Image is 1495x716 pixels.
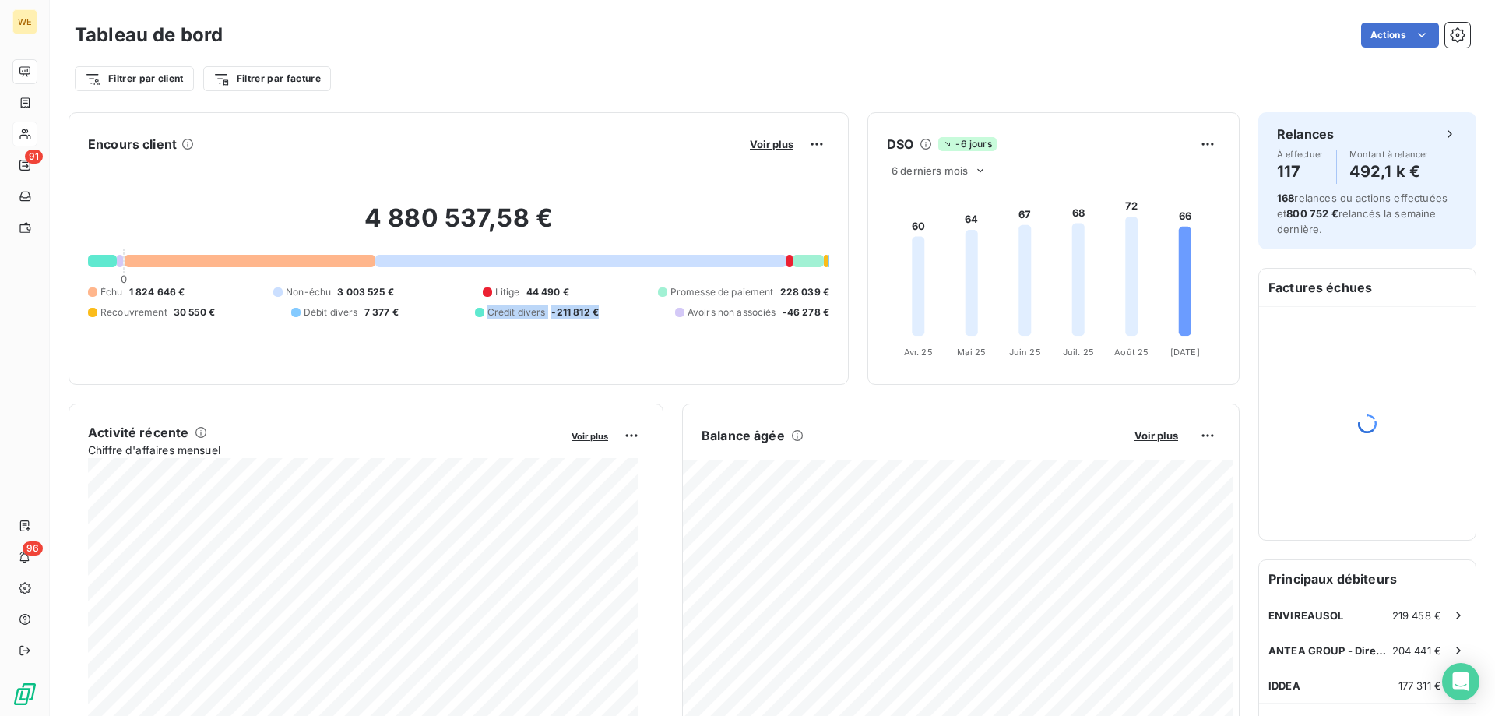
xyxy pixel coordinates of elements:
[286,285,331,299] span: Non-échu
[12,9,37,34] div: WE
[1361,23,1439,48] button: Actions
[1277,150,1324,159] span: À effectuer
[1442,663,1479,700] div: Open Intercom Messenger
[745,137,798,151] button: Voir plus
[487,305,546,319] span: Crédit divers
[1268,609,1344,622] span: ENVIREAUSOL
[938,137,996,151] span: -6 jours
[100,285,123,299] span: Échu
[567,429,613,443] button: Voir plus
[1268,679,1300,692] span: IDDEA
[121,273,127,285] span: 0
[780,285,829,299] span: 228 039 €
[1114,347,1149,358] tspan: Août 25
[750,138,793,150] span: Voir plus
[1134,429,1178,442] span: Voir plus
[1170,347,1200,358] tspan: [DATE]
[75,21,223,49] h3: Tableau de bord
[957,347,986,358] tspan: Mai 25
[75,66,194,91] button: Filtrer par client
[12,682,37,707] img: Logo LeanPay
[670,285,774,299] span: Promesse de paiement
[887,135,913,153] h6: DSO
[1063,347,1094,358] tspan: Juil. 25
[88,203,829,249] h2: 4 880 537,58 €
[526,285,569,299] span: 44 490 €
[88,423,188,442] h6: Activité récente
[23,541,43,556] span: 96
[1259,269,1476,306] h6: Factures échues
[1392,644,1441,657] span: 204 441 €
[551,305,599,319] span: -211 812 €
[1268,644,1392,657] span: ANTEA GROUP - Direction administrat
[100,305,167,319] span: Recouvrement
[495,285,520,299] span: Litige
[88,442,561,458] span: Chiffre d'affaires mensuel
[25,150,43,164] span: 91
[337,285,394,299] span: 3 003 525 €
[1277,159,1324,184] h4: 117
[1286,207,1338,220] span: 800 752 €
[1277,192,1448,235] span: relances ou actions effectuées et relancés la semaine dernière.
[1349,159,1429,184] h4: 492,1 k €
[1277,192,1294,204] span: 168
[1349,150,1429,159] span: Montant à relancer
[203,66,331,91] button: Filtrer par facture
[1392,609,1441,622] span: 219 458 €
[1009,347,1041,358] tspan: Juin 25
[892,164,968,177] span: 6 derniers mois
[88,135,177,153] h6: Encours client
[688,305,776,319] span: Avoirs non associés
[1259,560,1476,598] h6: Principaux débiteurs
[1277,125,1334,143] h6: Relances
[304,305,358,319] span: Débit divers
[783,305,829,319] span: -46 278 €
[702,426,785,445] h6: Balance âgée
[174,305,215,319] span: 30 550 €
[364,305,399,319] span: 7 377 €
[1398,679,1441,692] span: 177 311 €
[572,431,608,442] span: Voir plus
[1130,429,1183,443] button: Voir plus
[129,285,185,299] span: 1 824 646 €
[904,347,933,358] tspan: Avr. 25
